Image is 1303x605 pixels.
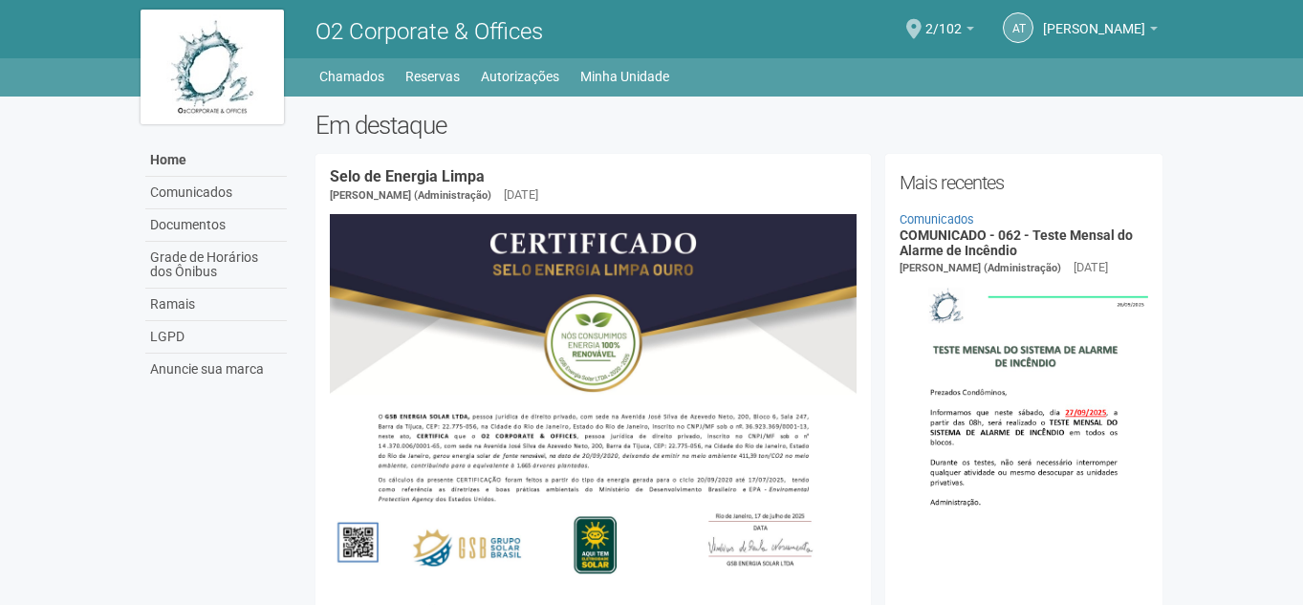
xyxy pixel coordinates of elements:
[405,63,460,90] a: Reservas
[330,214,857,587] img: COMUNICADO%20-%20054%20-%20Selo%20de%20Energia%20Limpa%20-%20P%C3%A1g.%202.jpg
[145,242,287,289] a: Grade de Horários dos Ônibus
[315,111,1163,140] h2: Em destaque
[900,227,1133,257] a: COMUNICADO - 062 - Teste Mensal do Alarme de Incêndio
[330,167,485,185] a: Selo de Energia Limpa
[315,18,543,45] span: O2 Corporate & Offices
[481,63,559,90] a: Autorizações
[1003,12,1033,43] a: AT
[145,354,287,385] a: Anuncie sua marca
[900,168,1149,197] h2: Mais recentes
[1074,259,1108,276] div: [DATE]
[580,63,669,90] a: Minha Unidade
[1043,24,1158,39] a: [PERSON_NAME]
[145,209,287,242] a: Documentos
[925,24,974,39] a: 2/102
[504,186,538,204] div: [DATE]
[925,3,962,36] span: 2/102
[330,189,491,202] span: [PERSON_NAME] (Administração)
[900,212,974,227] a: Comunicados
[145,321,287,354] a: LGPD
[145,144,287,177] a: Home
[900,262,1061,274] span: [PERSON_NAME] (Administração)
[319,63,384,90] a: Chamados
[141,10,284,124] img: logo.jpg
[145,289,287,321] a: Ramais
[1043,3,1145,36] span: Alessandra Teixeira
[145,177,287,209] a: Comunicados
